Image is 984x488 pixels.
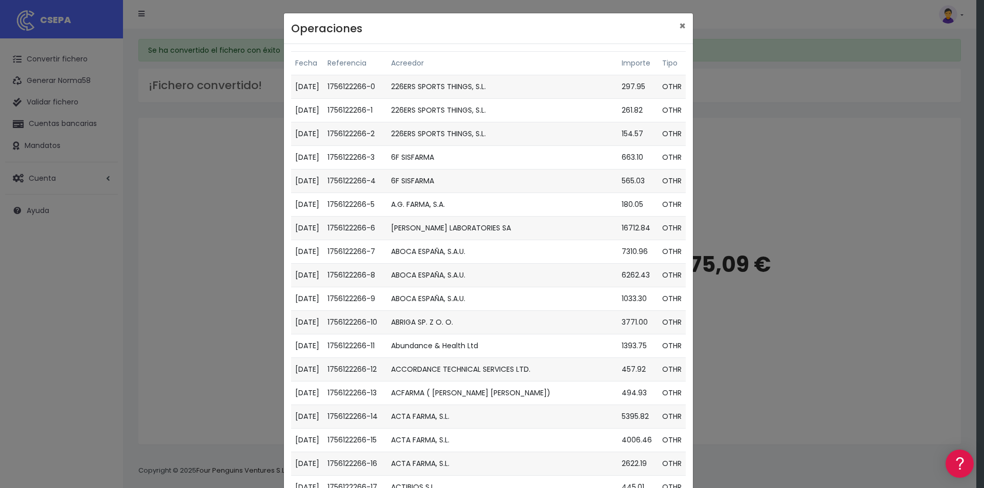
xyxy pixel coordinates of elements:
[10,262,195,278] a: API
[291,311,323,334] td: [DATE]
[291,452,323,476] td: [DATE]
[618,240,658,264] td: 7310.96
[387,358,618,381] td: ACCORDANCE TECHNICAL SERVICES LTD.
[658,287,686,311] td: OTHR
[291,169,323,193] td: [DATE]
[291,122,323,146] td: [DATE]
[387,169,618,193] td: 6F SISFARMA
[618,334,658,358] td: 1393.75
[387,405,618,429] td: ACTA FARMA, S.L.
[10,161,195,177] a: Videotutoriales
[291,287,323,311] td: [DATE]
[323,264,387,287] td: 1756122266-8
[291,146,323,169] td: [DATE]
[618,358,658,381] td: 457.92
[10,203,195,213] div: Facturación
[323,169,387,193] td: 1756122266-4
[387,429,618,452] td: ACTA FARMA, S.L.
[387,287,618,311] td: ABOCA ESPAÑA, S.A.U.
[618,311,658,334] td: 3771.00
[658,169,686,193] td: OTHR
[679,18,686,33] span: ×
[658,429,686,452] td: OTHR
[387,146,618,169] td: 6F SISFARMA
[10,177,195,193] a: Perfiles de empresas
[10,130,195,145] a: Formatos
[387,122,618,146] td: 226ERS SPORTS THINGS, S.L.
[323,146,387,169] td: 1756122266-3
[291,334,323,358] td: [DATE]
[618,405,658,429] td: 5395.82
[658,217,686,240] td: OTHR
[10,246,195,256] div: Programadores
[387,334,618,358] td: Abundance & Health Ltd
[291,358,323,381] td: [DATE]
[291,52,323,75] th: Fecha
[618,146,658,169] td: 663.10
[323,99,387,122] td: 1756122266-1
[387,75,618,99] td: 226ERS SPORTS THINGS, S.L.
[323,429,387,452] td: 1756122266-15
[618,122,658,146] td: 154.57
[10,145,195,161] a: Problemas habituales
[323,287,387,311] td: 1756122266-9
[323,52,387,75] th: Referencia
[10,113,195,123] div: Convertir ficheros
[323,311,387,334] td: 1756122266-10
[658,193,686,217] td: OTHR
[291,381,323,405] td: [DATE]
[10,274,195,292] button: Contáctanos
[323,240,387,264] td: 1756122266-7
[658,405,686,429] td: OTHR
[387,264,618,287] td: ABOCA ESPAÑA, S.A.U.
[10,220,195,236] a: General
[323,405,387,429] td: 1756122266-14
[658,264,686,287] td: OTHR
[323,75,387,99] td: 1756122266-0
[658,99,686,122] td: OTHR
[387,52,618,75] th: Acreedor
[658,311,686,334] td: OTHR
[291,264,323,287] td: [DATE]
[291,193,323,217] td: [DATE]
[323,452,387,476] td: 1756122266-16
[291,20,362,37] h4: Operaciones
[618,99,658,122] td: 261.82
[291,240,323,264] td: [DATE]
[387,381,618,405] td: ACFARMA ( [PERSON_NAME] [PERSON_NAME])
[10,87,195,103] a: Información general
[618,452,658,476] td: 2622.19
[618,264,658,287] td: 6262.43
[387,311,618,334] td: ABRIGA SP. Z O. O.
[10,71,195,81] div: Información general
[658,452,686,476] td: OTHR
[323,358,387,381] td: 1756122266-12
[323,193,387,217] td: 1756122266-5
[291,429,323,452] td: [DATE]
[618,287,658,311] td: 1033.30
[387,217,618,240] td: [PERSON_NAME] LABORATORIES SA
[141,295,197,305] a: POWERED BY ENCHANT
[291,75,323,99] td: [DATE]
[618,381,658,405] td: 494.93
[323,381,387,405] td: 1756122266-13
[658,146,686,169] td: OTHR
[291,405,323,429] td: [DATE]
[658,75,686,99] td: OTHR
[387,240,618,264] td: ABOCA ESPAÑA, S.A.U.
[672,13,693,38] button: Close
[291,217,323,240] td: [DATE]
[658,240,686,264] td: OTHR
[658,122,686,146] td: OTHR
[618,169,658,193] td: 565.03
[618,429,658,452] td: 4006.46
[291,99,323,122] td: [DATE]
[658,334,686,358] td: OTHR
[323,334,387,358] td: 1756122266-11
[323,122,387,146] td: 1756122266-2
[387,99,618,122] td: 226ERS SPORTS THINGS, S.L.
[618,193,658,217] td: 180.05
[618,52,658,75] th: Importe
[323,217,387,240] td: 1756122266-6
[618,217,658,240] td: 16712.84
